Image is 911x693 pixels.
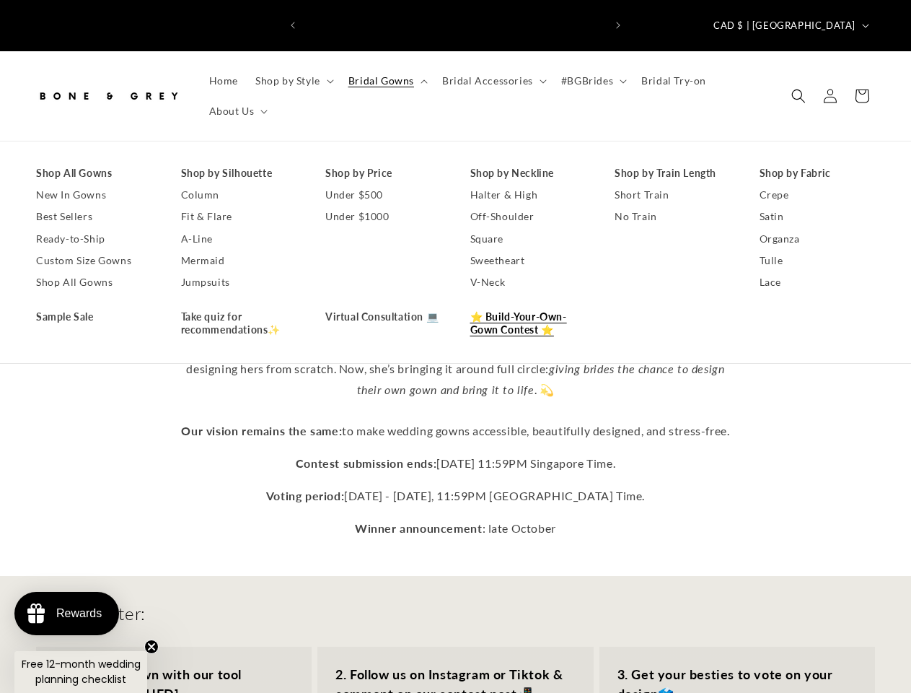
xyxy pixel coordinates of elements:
[36,228,152,250] a: Ready-to-Ship
[175,518,737,539] p: : late October
[325,184,441,206] a: Under $500
[325,306,441,328] a: Virtual Consultation 💻
[22,657,141,687] span: Free 12-month wedding planning checklist
[36,250,152,271] a: Custom Size Gowns
[470,184,586,206] a: Halter & High
[36,162,152,184] a: Shop All Gowns
[181,306,297,341] a: Take quiz for recommendations✨
[209,105,255,118] span: About Us
[470,206,586,227] a: Off-Shoulder
[56,607,102,620] div: Rewards
[296,456,436,470] strong: Contest submission ends:
[247,66,340,96] summary: Shop by Style
[470,162,586,184] a: Shop by Neckline
[36,271,152,293] a: Shop All Gowns
[760,271,876,293] a: Lace
[713,19,855,33] span: CAD $ | [GEOGRAPHIC_DATA]
[760,228,876,250] a: Organza
[705,12,875,39] button: CAD $ | [GEOGRAPHIC_DATA]
[470,228,586,250] a: Square
[783,80,814,112] summary: Search
[615,162,731,184] a: Shop by Train Length
[470,306,586,341] a: ⭐ Build-Your-Own-Gown Contest ⭐
[175,486,737,507] p: [DATE] - [DATE], 11:59PM [GEOGRAPHIC_DATA] Time.
[266,489,344,502] strong: Voting period:
[144,640,159,654] button: Close teaser
[325,206,441,227] a: Under $1000
[602,12,634,39] button: Next announcement
[561,74,613,87] span: #BGBrides
[355,521,482,535] strong: Winner announcement
[277,12,309,39] button: Previous announcement
[181,184,297,206] a: Column
[442,74,533,87] span: Bridal Accessories
[14,651,147,693] div: Free 12-month wedding planning checklistClose teaser
[36,306,152,328] a: Sample Sale
[760,250,876,271] a: Tulle
[255,74,320,87] span: Shop by Style
[615,206,731,227] a: No Train
[209,74,238,87] span: Home
[325,162,441,184] a: Shop by Price
[201,66,247,96] a: Home
[340,66,434,96] summary: Bridal Gowns
[348,74,414,87] span: Bridal Gowns
[641,74,706,87] span: Bridal Try-on
[175,453,737,474] p: [DATE] 11:59PM Singapore Time.
[181,206,297,227] a: Fit & Flare
[434,66,553,96] summary: Bridal Accessories
[760,206,876,227] a: Satin
[31,74,186,117] a: Bone and Grey Bridal
[615,184,731,206] a: Short Train
[760,184,876,206] a: Crepe
[36,206,152,227] a: Best Sellers
[201,96,274,126] summary: About Us
[181,162,297,184] a: Shop by Silhouette
[760,162,876,184] a: Shop by Fabric
[181,424,342,437] strong: Our vision remains the same:
[553,66,633,96] summary: #BGBrides
[181,228,297,250] a: A-Line
[470,250,586,271] a: Sweetheart
[633,66,715,96] a: Bridal Try-on
[36,184,152,206] a: New In Gowns
[357,362,725,396] em: giving brides the chance to design their own gown and bring it to life
[181,271,297,293] a: Jumpsuits
[181,250,297,271] a: Mermaid
[470,271,586,293] a: V-Neck
[36,80,180,112] img: Bone and Grey Bridal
